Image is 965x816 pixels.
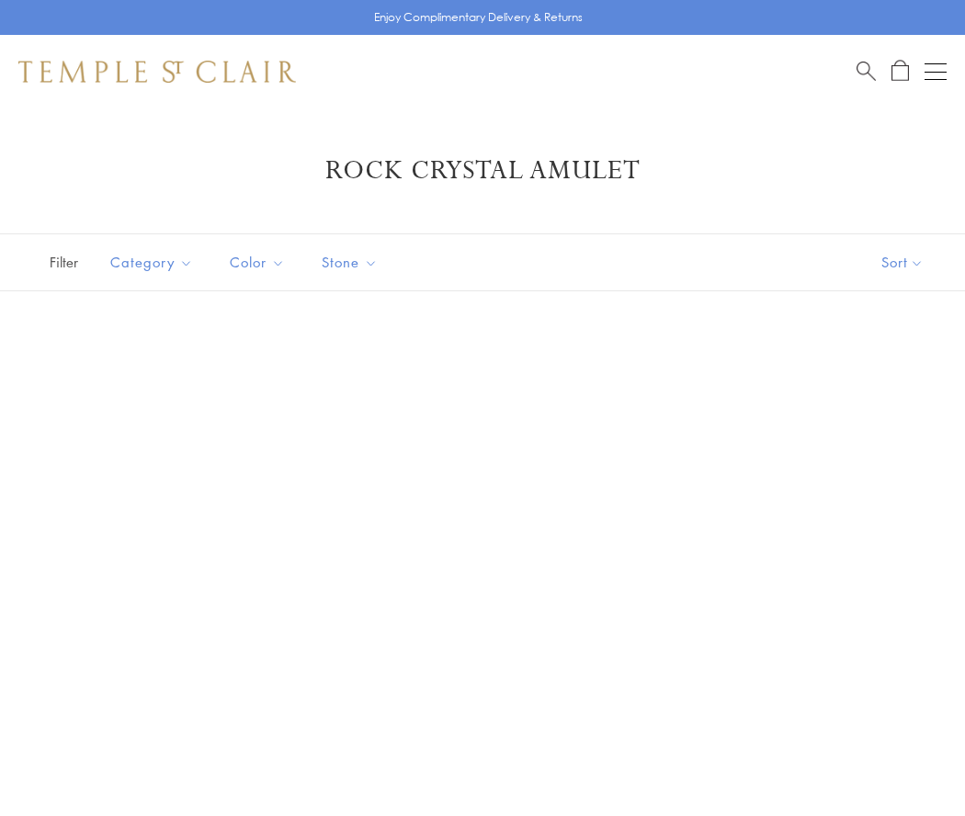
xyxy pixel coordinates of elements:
[312,251,392,274] span: Stone
[216,242,299,283] button: Color
[46,154,919,187] h1: Rock Crystal Amulet
[221,251,299,274] span: Color
[840,234,965,290] button: Show sort by
[101,251,207,274] span: Category
[925,61,947,83] button: Open navigation
[891,60,909,83] a: Open Shopping Bag
[857,60,876,83] a: Search
[374,8,583,27] p: Enjoy Complimentary Delivery & Returns
[308,242,392,283] button: Stone
[18,61,296,83] img: Temple St. Clair
[96,242,207,283] button: Category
